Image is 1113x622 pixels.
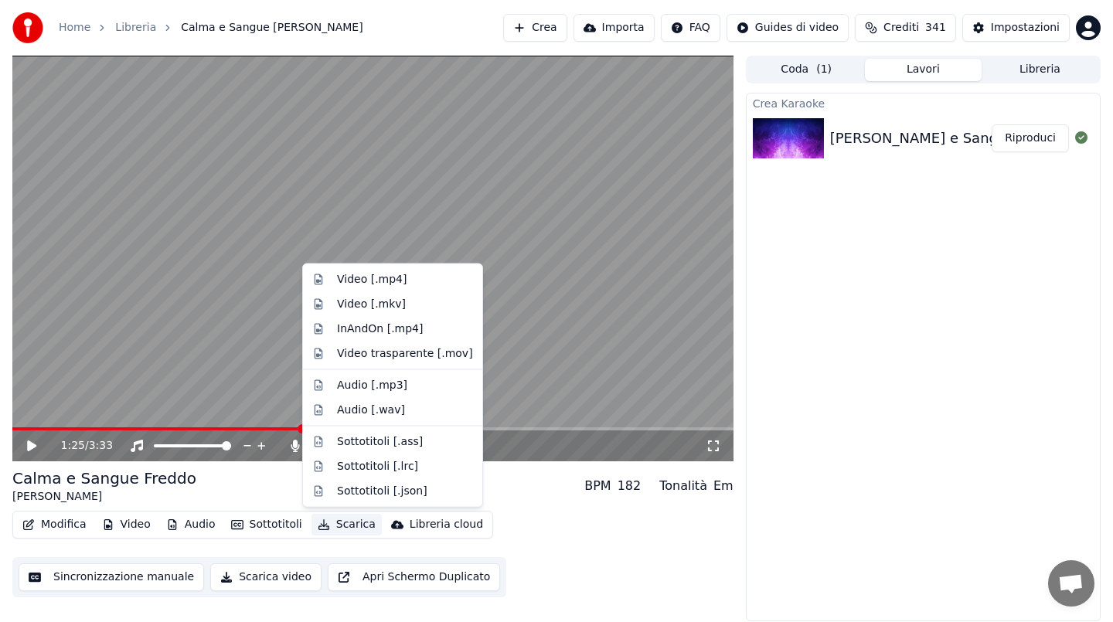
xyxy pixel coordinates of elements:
span: 3:33 [89,438,113,454]
div: Crea Karaoke [747,93,1100,112]
div: / [61,438,98,454]
div: Video [.mkv] [337,296,406,311]
div: [PERSON_NAME] [12,489,196,505]
div: Audio [.wav] [337,402,405,417]
button: Crea [503,14,567,42]
div: [PERSON_NAME] e Sangue Freddo [830,127,1067,149]
button: Sottotitoli [225,514,308,535]
button: FAQ [661,14,720,42]
a: Home [59,20,90,36]
span: ( 1 ) [816,62,832,77]
button: Video [96,514,157,535]
button: Scarica video [210,563,322,591]
div: Aprire la chat [1048,560,1094,607]
button: Lavori [865,59,982,81]
button: Coda [748,59,865,81]
button: Apri Schermo Duplicato [328,563,500,591]
a: Libreria [115,20,156,36]
span: Crediti [883,20,919,36]
div: Sottotitoli [.json] [337,483,427,498]
div: BPM [584,477,611,495]
button: Audio [160,514,222,535]
button: Sincronizzazione manuale [19,563,204,591]
button: Importa [574,14,655,42]
button: Modifica [16,514,93,535]
div: Audio [.mp3] [337,377,407,393]
span: Calma e Sangue [PERSON_NAME] [181,20,362,36]
img: youka [12,12,43,43]
div: Em [713,477,733,495]
button: Riproduci [992,124,1069,152]
button: Libreria [982,59,1098,81]
div: InAndOn [.mp4] [337,321,424,336]
button: Scarica [311,514,382,535]
div: Tonalità [659,477,707,495]
div: Impostazioni [991,20,1060,36]
nav: breadcrumb [59,20,363,36]
button: Guides di video [727,14,849,42]
div: Libreria cloud [410,517,483,532]
div: 182 [618,477,642,495]
div: Sottotitoli [.ass] [337,433,423,449]
button: Impostazioni [962,14,1070,42]
button: Crediti341 [855,14,956,42]
span: 1:25 [61,438,85,454]
div: Video trasparente [.mov] [337,345,473,361]
span: 341 [925,20,946,36]
div: Video [.mp4] [337,272,407,287]
div: Sottotitoli [.lrc] [337,458,418,474]
div: Calma e Sangue Freddo [12,467,196,489]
